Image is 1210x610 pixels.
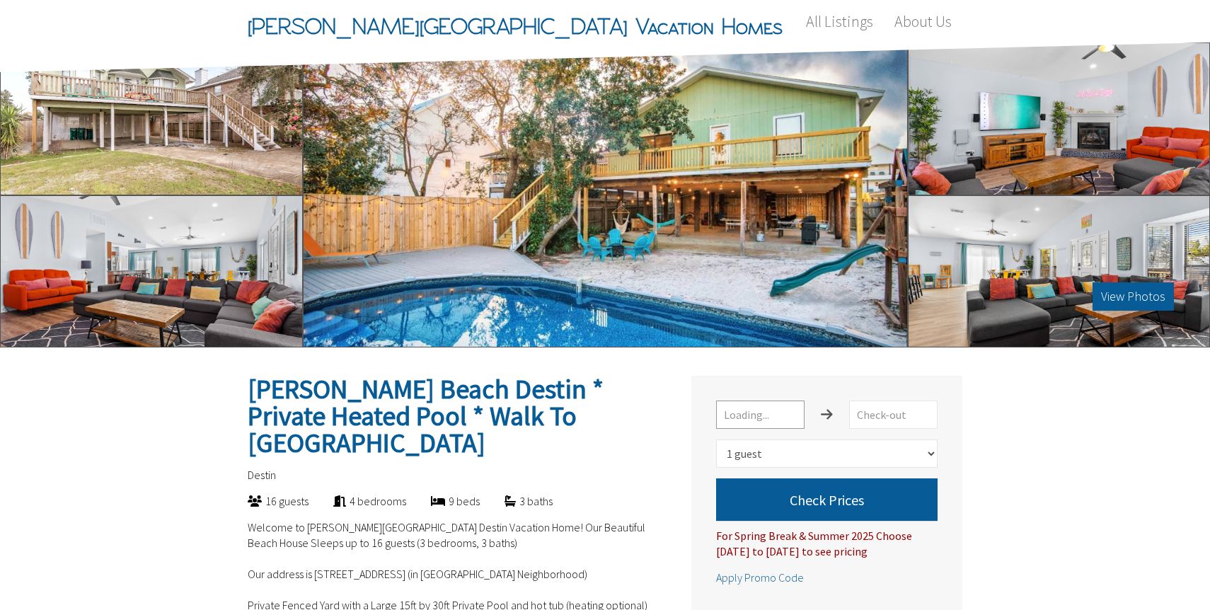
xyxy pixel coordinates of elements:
[716,401,805,429] input: Loading...
[248,5,783,47] span: [PERSON_NAME][GEOGRAPHIC_DATA] Vacation Homes
[716,570,804,585] span: Apply Promo Code
[406,493,480,509] div: 9 beds
[1093,282,1174,311] button: View Photos
[849,401,938,429] input: Check-out
[716,521,938,559] div: For Spring Break & Summer 2025 Choose [DATE] to [DATE] to see pricing
[309,493,406,509] div: 4 bedrooms
[223,493,309,509] div: 16 guests
[248,468,276,482] span: Destin
[480,493,553,509] div: 3 baths
[248,376,667,456] h2: [PERSON_NAME] Beach Destin * Private Heated Pool * Walk To [GEOGRAPHIC_DATA]
[716,478,938,521] button: Check Prices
